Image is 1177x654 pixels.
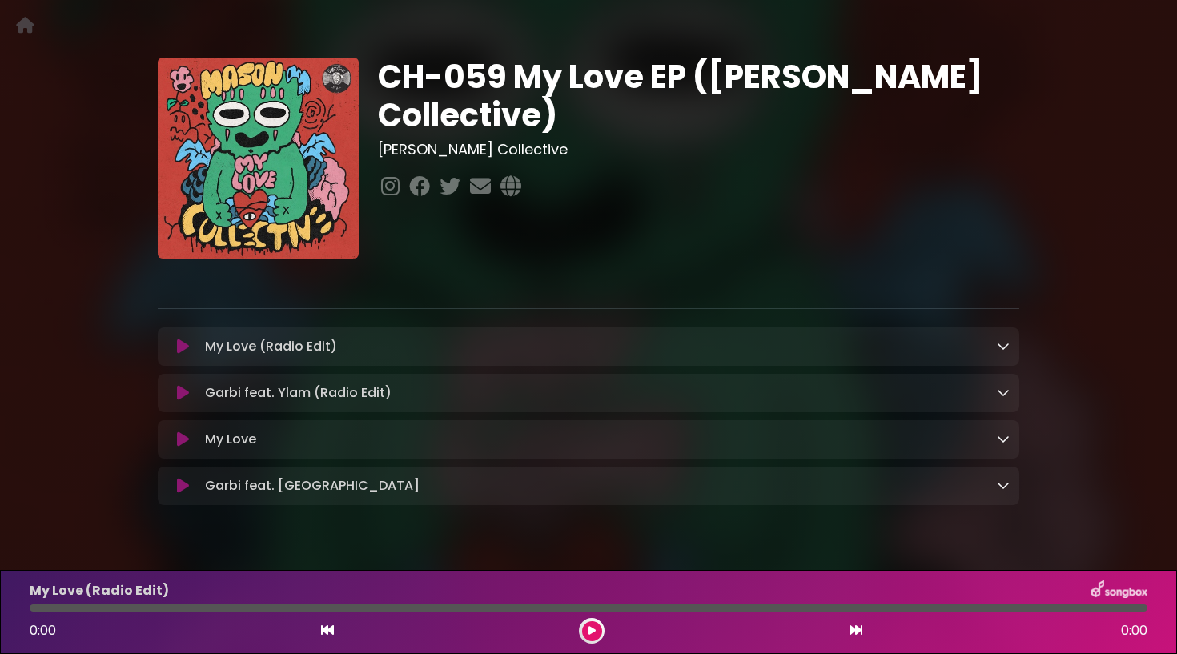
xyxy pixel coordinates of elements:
[205,430,256,449] p: My Love
[378,58,1019,134] h1: CH-059 My Love EP ([PERSON_NAME] Collective)
[158,58,359,259] img: Lr1cdKdgRPCITPWrZ4G6
[205,476,420,496] p: Garbi feat. [GEOGRAPHIC_DATA]
[205,383,392,403] p: Garbi feat. Ylam (Radio Edit)
[378,141,1019,158] h3: [PERSON_NAME] Collective
[205,337,337,356] p: My Love (Radio Edit)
